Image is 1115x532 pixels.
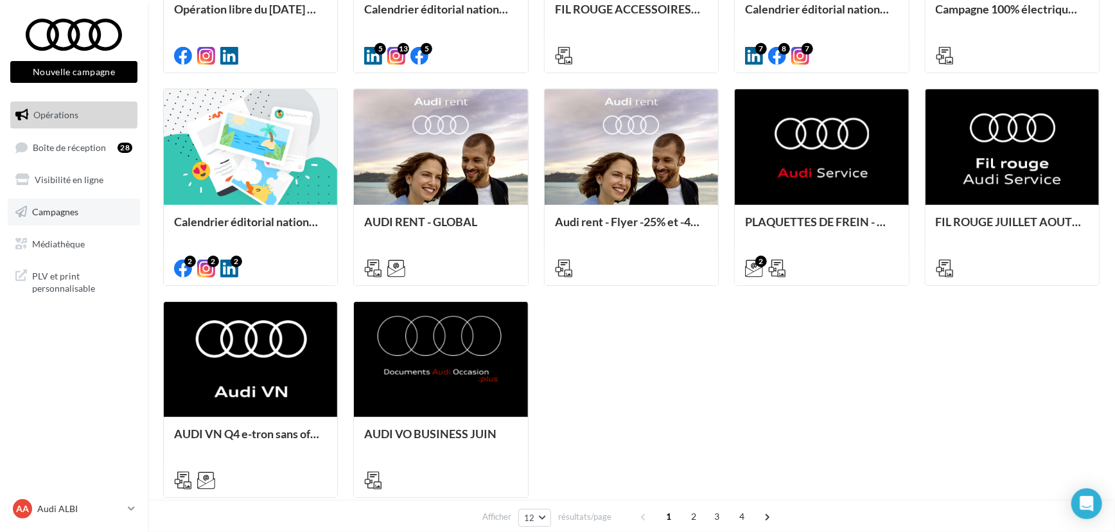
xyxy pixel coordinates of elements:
[745,215,898,241] div: PLAQUETTES DE FREIN - AUDI SERVICE
[118,143,132,153] div: 28
[421,43,432,55] div: 5
[364,3,517,28] div: Calendrier éditorial national : semaine du 25.08 au 31.08
[659,506,680,527] span: 1
[802,43,813,55] div: 7
[32,267,132,295] span: PLV et print personnalisable
[732,506,753,527] span: 4
[33,141,106,152] span: Boîte de réception
[374,43,386,55] div: 5
[558,511,611,523] span: résultats/page
[778,43,790,55] div: 8
[555,3,708,28] div: FIL ROUGE ACCESSOIRES SEPTEMBRE - AUDI SERVICE
[33,109,78,120] span: Opérations
[936,215,1089,241] div: FIL ROUGE JUILLET AOUT - AUDI SERVICE
[174,427,327,453] div: AUDI VN Q4 e-tron sans offre
[174,3,327,28] div: Opération libre du [DATE] 12:06
[10,61,137,83] button: Nouvelle campagne
[518,509,551,527] button: 12
[231,256,242,267] div: 2
[32,238,85,249] span: Médiathèque
[16,502,29,515] span: AA
[398,43,409,55] div: 13
[10,497,137,521] a: AA Audi ALBI
[364,427,517,453] div: AUDI VO BUSINESS JUIN
[936,3,1089,28] div: Campagne 100% électrique BEV Septembre
[207,256,219,267] div: 2
[1071,488,1102,519] div: Open Intercom Messenger
[707,506,728,527] span: 3
[755,256,767,267] div: 2
[184,256,196,267] div: 2
[8,231,140,258] a: Médiathèque
[174,215,327,241] div: Calendrier éditorial national : semaine du 28.07 au 03.08
[8,262,140,300] a: PLV et print personnalisable
[684,506,705,527] span: 2
[35,174,103,185] span: Visibilité en ligne
[555,215,708,241] div: Audi rent - Flyer -25% et -40%
[8,166,140,193] a: Visibilité en ligne
[482,511,511,523] span: Afficher
[8,134,140,161] a: Boîte de réception28
[745,3,898,28] div: Calendrier éditorial national : semaines du 04.08 au 25.08
[755,43,767,55] div: 7
[32,206,78,217] span: Campagnes
[37,502,123,515] p: Audi ALBI
[524,513,535,523] span: 12
[8,199,140,226] a: Campagnes
[364,215,517,241] div: AUDI RENT - GLOBAL
[8,102,140,129] a: Opérations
